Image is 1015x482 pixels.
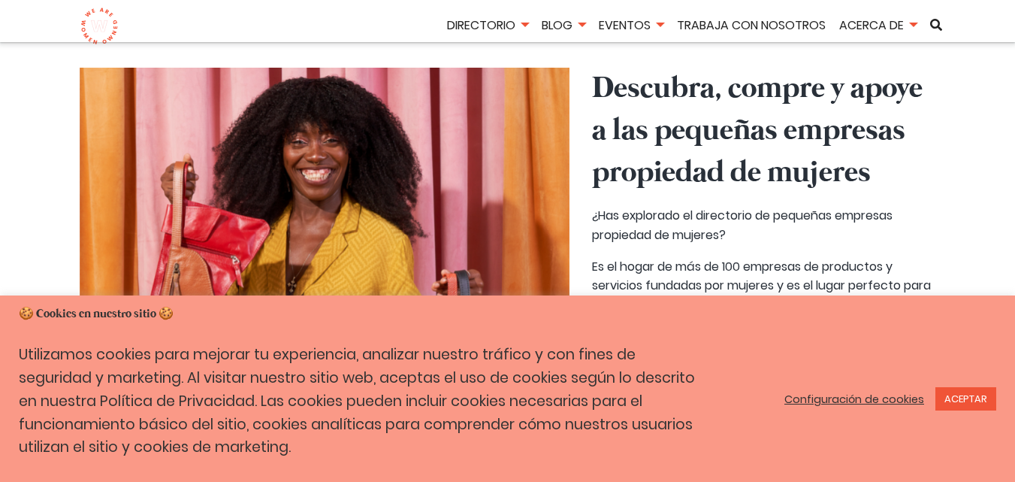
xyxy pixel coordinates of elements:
a: Configuración de cookies [784,393,924,406]
a: ACEPTAR [935,387,996,411]
font: Descubra, compre y apoye a las pequeñas empresas propiedad de mujeres [592,69,923,192]
font: 🍪 Cookies en nuestro sitio 🍪 [19,306,174,322]
font: Es el hogar de más de 100 empresas de productos y servicios fundadas por mujeres y es el lugar pe... [592,258,933,371]
font: ACEPTAR [944,392,987,406]
font: ¿Has explorado el directorio de pequeñas empresas propiedad de mujeres? [592,207,893,244]
font: Utilizamos cookies para mejorar tu experiencia, analizar nuestro tráfico y con fines de seguridad... [19,344,695,457]
font: Configuración de cookies [784,392,924,407]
